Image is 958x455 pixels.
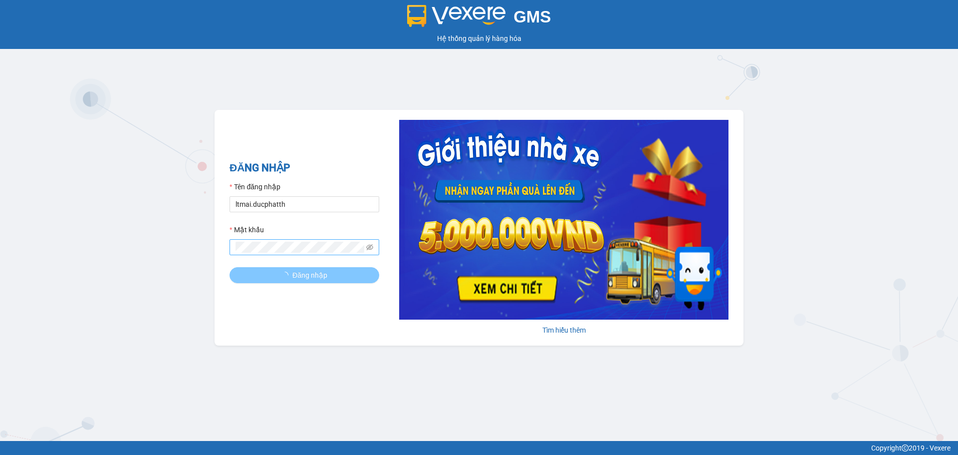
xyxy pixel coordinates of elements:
[902,445,909,452] span: copyright
[236,242,364,253] input: Mật khẩu
[7,443,951,454] div: Copyright 2019 - Vexere
[230,181,280,192] label: Tên đăng nhập
[513,7,551,26] span: GMS
[292,270,327,281] span: Đăng nhập
[230,224,264,235] label: Mật khẩu
[407,15,551,23] a: GMS
[366,244,373,251] span: eye-invisible
[399,325,728,336] div: Tìm hiểu thêm
[230,160,379,176] h2: ĐĂNG NHẬP
[407,5,506,27] img: logo 2
[2,33,956,44] div: Hệ thống quản lý hàng hóa
[230,267,379,283] button: Đăng nhập
[399,120,728,320] img: banner-0
[281,272,292,279] span: loading
[230,196,379,212] input: Tên đăng nhập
